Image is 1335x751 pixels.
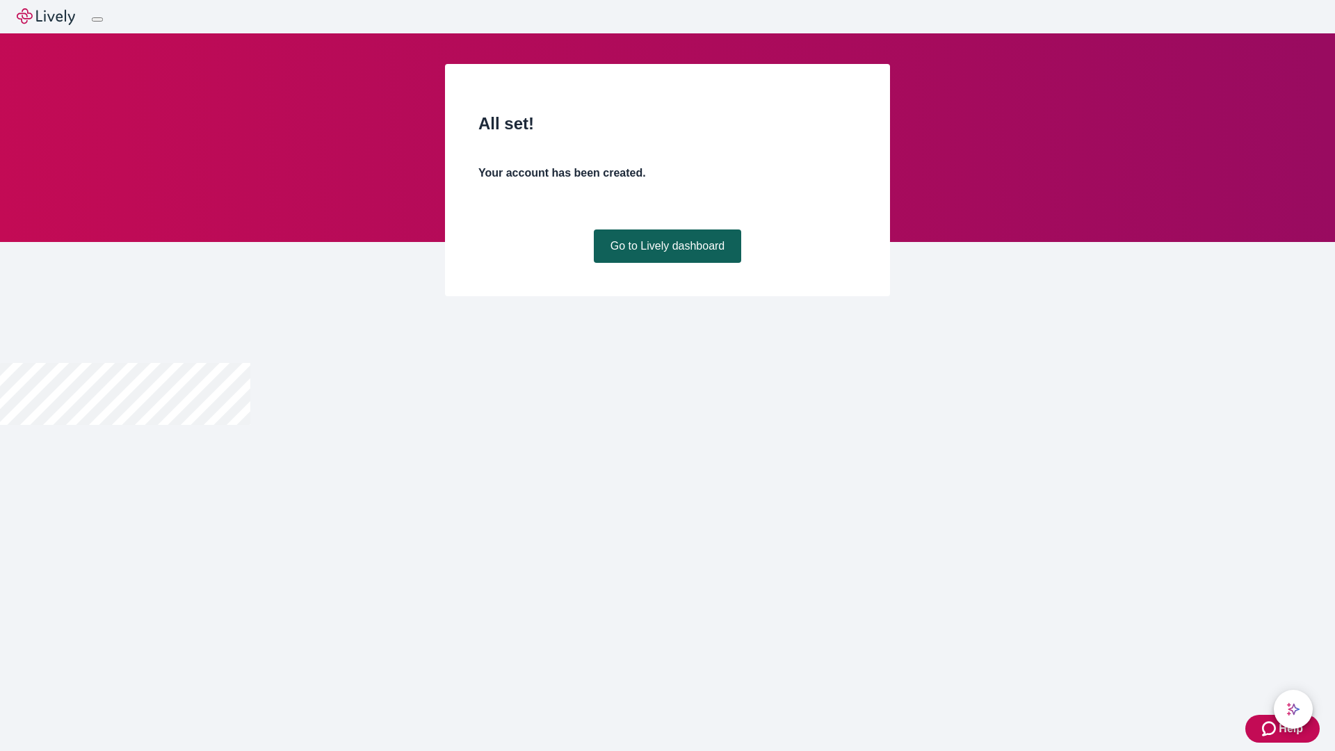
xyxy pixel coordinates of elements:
button: chat [1274,690,1313,729]
img: Lively [17,8,75,25]
span: Help [1279,720,1303,737]
svg: Zendesk support icon [1262,720,1279,737]
button: Zendesk support iconHelp [1245,715,1320,743]
button: Log out [92,17,103,22]
h4: Your account has been created. [478,165,857,181]
h2: All set! [478,111,857,136]
a: Go to Lively dashboard [594,229,742,263]
svg: Lively AI Assistant [1286,702,1300,716]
